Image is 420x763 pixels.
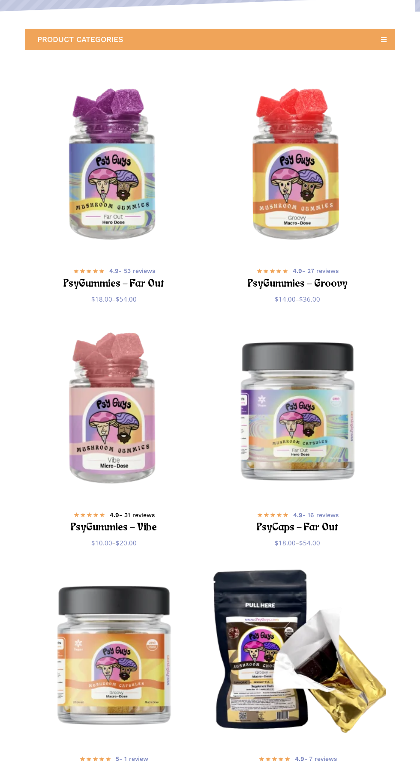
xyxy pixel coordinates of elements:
[209,78,386,255] a: PsyGummies - Groovy
[110,511,155,519] span: - 31 reviews
[25,78,203,255] img: Blackberry hero dose magic mushroom gummies in a PsyGuys branded jar
[36,509,192,532] a: 4.9- 31 reviews PsyGummies – Vibe
[275,539,296,547] bdi: 18.00
[295,754,337,763] span: - 7 reviews
[91,539,95,547] span: $
[275,539,279,547] span: $
[36,536,192,548] span: –
[299,539,320,547] bdi: 54.00
[116,754,148,763] span: - 1 review
[116,755,119,762] b: 5
[36,276,192,292] h2: PsyGummies – Far Out
[219,509,375,532] a: 4.9- 16 reviews PsyCaps – Far Out
[219,536,375,548] span: –
[91,539,112,547] bdi: 10.00
[25,322,203,499] img: Passionfruit microdose magic mushroom gummies in a PsyGuys branded jar
[275,295,279,303] span: $
[25,29,395,50] a: PRODUCT CATEGORIES
[209,566,386,743] img: Psy Guys mushroom chocolate bar packaging and unwrapped bar
[110,512,119,518] b: 4.9
[293,267,302,274] b: 4.9
[299,295,320,303] bdi: 36.00
[209,78,386,255] img: Strawberry macrodose magic mushroom gummies in a PsyGuys branded jar
[109,267,119,274] b: 4.9
[299,539,303,547] span: $
[299,295,303,303] span: $
[209,322,386,499] a: PsyCaps - Far Out
[37,35,123,44] span: PRODUCT CATEGORIES
[275,295,296,303] bdi: 14.00
[209,322,386,499] img: Psy Guys Mushroom Capsules, Hero Dose bottle
[91,295,95,303] span: $
[219,276,375,292] h2: PsyGummies – Groovy
[295,755,304,762] b: 4.9
[25,78,203,255] a: PsyGummies - Far Out
[116,295,137,303] bdi: 54.00
[91,295,112,303] bdi: 18.00
[109,266,155,275] span: - 53 reviews
[36,520,192,536] h2: PsyGummies – Vibe
[116,539,120,547] span: $
[219,292,375,305] span: –
[25,322,203,499] a: PsyGummies - Vibe
[293,512,303,518] b: 4.9
[293,511,339,519] span: - 16 reviews
[36,292,192,305] span: –
[116,295,120,303] span: $
[209,566,386,743] a: PsyChocolate - Magic Mushroom Chocolate
[36,266,192,288] a: 4.9- 53 reviews PsyGummies – Far Out
[293,266,339,275] span: - 27 reviews
[25,566,203,743] a: PsyCaps - Groovy
[219,520,375,536] h2: PsyCaps – Far Out
[219,266,375,288] a: 4.9- 27 reviews PsyGummies – Groovy
[116,539,137,547] bdi: 20.00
